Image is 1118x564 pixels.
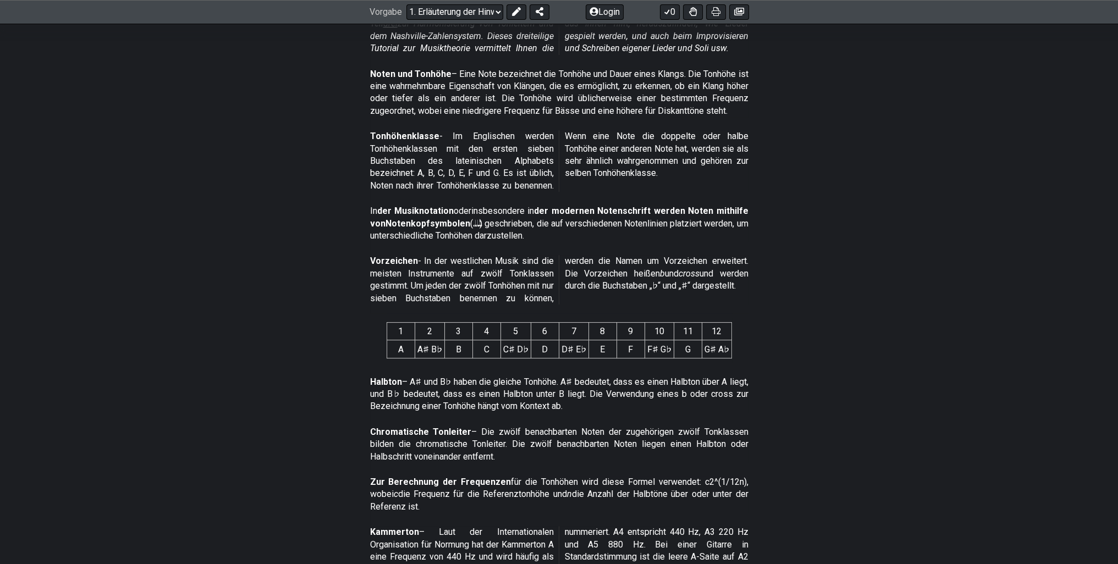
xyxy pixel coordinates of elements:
font: Tonhöhenklasse [370,131,439,141]
font: F [628,344,633,354]
button: Login [586,4,624,20]
select: Vorgabe [406,4,503,20]
font: 12 [712,326,722,336]
font: für die Tonhöhen wird diese Formel verwendet: c2^(1/12n), wobei [370,477,748,499]
button: Drucken [706,4,726,20]
font: In [370,206,377,216]
font: F♯ G♭ [647,344,671,354]
font: – A♯ und B♭ haben die gleiche Tonhöhe. A♯ bedeutet, dass es einen Halbton über A liegt, und B♭ be... [370,377,748,412]
font: oder [454,206,471,216]
font: der modernen Notenschrift werden Noten mithilfe von [370,206,748,228]
font: Login [598,7,620,18]
button: Bild erstellen [729,4,749,20]
font: 8 [600,326,605,336]
font: c [394,489,398,499]
font: cross [679,268,700,279]
font: 4 [484,326,489,336]
font: 3 [456,326,461,336]
font: 2 [427,326,432,336]
font: A [398,344,404,354]
font: C♯ D♭ [503,344,528,354]
font: 7 [571,326,576,336]
font: - In der westlichen Musik sind die meisten Instrumente auf zwölf Tonklassen gestimmt. Um jeden de... [370,256,748,303]
font: die Anzahl der Halbtöne über oder unter der Referenz ist. [370,489,748,511]
font: 9 [628,326,633,336]
font: D [542,344,548,354]
font: G [685,344,691,354]
font: die Frequenz für die Referenztonhöhe und [398,489,567,499]
font: 11 [683,326,693,336]
font: der Musiknotation [377,206,454,216]
font: D♯ E♭ [561,344,586,354]
font: Chromatische Tonleiter [370,427,472,437]
font: A♯ B♭ [417,344,442,354]
font: Vorgabe [370,7,402,18]
font: 0 [670,7,675,18]
font: Notenkopfsymbolen [385,218,470,229]
font: Zur Berechnung der Frequenzen [370,477,511,487]
button: Geschicklichkeit für alle Bundsätze umschalten [683,4,703,20]
font: und [665,268,679,279]
font: – Die zwölf benachbarten Noten der zugehörigen zwölf Tonklassen bilden die chromatische Tonleiter... [370,427,748,462]
font: G♯ A♭ [704,344,729,354]
button: Vorgabe bearbeiten [506,4,526,20]
font: 1 [398,326,403,336]
font: (𝅝 𝅗𝅥 𝅘𝅥 𝅘𝅥𝅮) geschrieben, die auf verschiedenen Notenlinien platziert werden, um unterschiedlich... [370,218,748,241]
font: b [660,268,665,279]
font: Kammerton [370,527,419,537]
font: B [456,344,461,354]
font: 10 [654,326,664,336]
font: Noten und Tonhöhe [370,69,451,79]
font: Vorzeichen [370,256,418,266]
font: C [484,344,489,354]
font: - Im Englischen werden Tonhöhenklassen mit den ersten sieben Buchstaben des lateinischen Alphabet... [370,131,748,191]
button: 0 [660,4,680,20]
font: – Eine Note bezeichnet die Tonhöhe und Dauer eines Klangs. Die Tonhöhe ist eine wahrnehmbare Eige... [370,69,748,116]
font: 5 [513,326,518,336]
font: insbesondere in [471,206,534,216]
font: n [567,489,572,499]
button: Vorgabe teilen [530,4,549,20]
font: 6 [542,326,547,336]
font: E [600,344,605,354]
font: Halbton [370,377,402,387]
